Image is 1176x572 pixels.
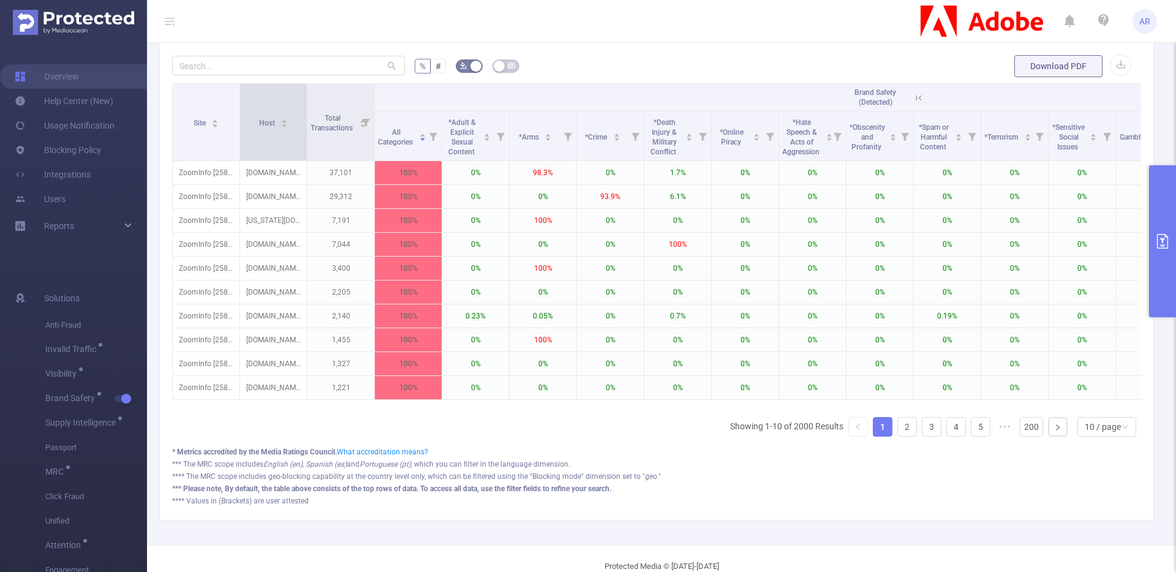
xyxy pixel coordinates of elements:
[172,459,1141,470] div: *** The MRC scope includes and , which you can filter in the language dimension.
[492,111,509,160] i: Filter menu
[873,417,892,437] li: 1
[955,132,962,139] div: Sort
[15,64,79,89] a: Overview
[577,352,644,375] p: 0%
[307,161,374,184] p: 37,101
[1121,423,1129,432] i: icon: down
[484,136,491,140] i: icon: caret-down
[1054,424,1061,431] i: icon: right
[981,233,1048,256] p: 0%
[510,304,576,328] p: 0.05%
[644,280,711,304] p: 0%
[510,352,576,375] p: 0%
[694,111,711,160] i: Filter menu
[686,132,693,135] i: icon: caret-up
[577,328,644,352] p: 0%
[613,132,620,139] div: Sort
[375,209,442,232] p: 100%
[307,209,374,232] p: 7,191
[240,209,307,232] p: [US_STATE][DOMAIN_NAME]
[1024,132,1031,135] i: icon: caret-up
[779,233,846,256] p: 0%
[712,304,778,328] p: 0%
[337,448,428,456] a: What accreditation means?
[753,136,760,140] i: icon: caret-down
[375,352,442,375] p: 100%
[15,89,113,113] a: Help Center (New)
[442,161,509,184] p: 0%
[984,133,1020,141] span: *Terrorism
[442,209,509,232] p: 0%
[644,233,711,256] p: 100%
[782,118,821,156] span: *Hate Speech & Acts of Aggression
[644,352,711,375] p: 0%
[914,233,981,256] p: 0%
[1049,257,1115,280] p: 0%
[545,132,552,139] div: Sort
[173,304,239,328] p: ZoomInfo [25874]
[44,286,80,310] span: Solutions
[712,352,778,375] p: 0%
[577,257,644,280] p: 0%
[263,460,347,469] i: English (en), Spanish (es)
[307,185,374,208] p: 29,312
[854,88,896,107] span: Brand Safety (Detected)
[779,352,846,375] p: 0%
[212,122,219,126] i: icon: caret-down
[510,376,576,399] p: 0%
[889,132,897,139] div: Sort
[846,304,913,328] p: 0%
[981,209,1048,232] p: 0%
[173,209,239,232] p: ZoomInfo [25874]
[375,233,442,256] p: 100%
[44,221,74,231] span: Reports
[577,185,644,208] p: 93.9%
[981,352,1048,375] p: 0%
[311,114,355,132] span: Total Transactions
[914,328,981,352] p: 0%
[896,111,913,160] i: Filter menu
[307,352,374,375] p: 1,327
[971,417,990,437] li: 5
[173,185,239,208] p: ZoomInfo [25874]
[1049,233,1115,256] p: 0%
[712,161,778,184] p: 0%
[846,352,913,375] p: 0%
[173,257,239,280] p: ZoomInfo [25874]
[779,376,846,399] p: 0%
[712,209,778,232] p: 0%
[1048,417,1068,437] li: Next Page
[826,132,833,139] div: Sort
[914,161,981,184] p: 0%
[1049,185,1115,208] p: 0%
[981,304,1048,328] p: 0%
[240,352,307,375] p: [DOMAIN_NAME]
[45,509,147,533] span: Unified
[442,280,509,304] p: 0%
[981,161,1048,184] p: 0%
[510,185,576,208] p: 0%
[173,376,239,399] p: ZoomInfo [25874]
[442,257,509,280] p: 0%
[1120,133,1153,141] span: Gambling
[1052,123,1085,151] span: *Sensitive Social Issues
[1090,132,1097,139] div: Sort
[577,161,644,184] p: 0%
[419,132,426,135] i: icon: caret-up
[435,61,441,71] span: #
[45,484,147,509] span: Click Fraud
[45,435,147,460] span: Passport
[510,233,576,256] p: 0%
[779,304,846,328] p: 0%
[730,417,843,437] li: Showing 1-10 of 2000 Results
[357,84,374,160] i: Filter menu
[846,257,913,280] p: 0%
[307,376,374,399] p: 1,221
[240,257,307,280] p: [DOMAIN_NAME]
[211,118,219,125] div: Sort
[613,132,620,135] i: icon: caret-up
[956,132,962,135] i: icon: caret-up
[712,376,778,399] p: 0%
[644,304,711,328] p: 0.7%
[761,111,778,160] i: Filter menu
